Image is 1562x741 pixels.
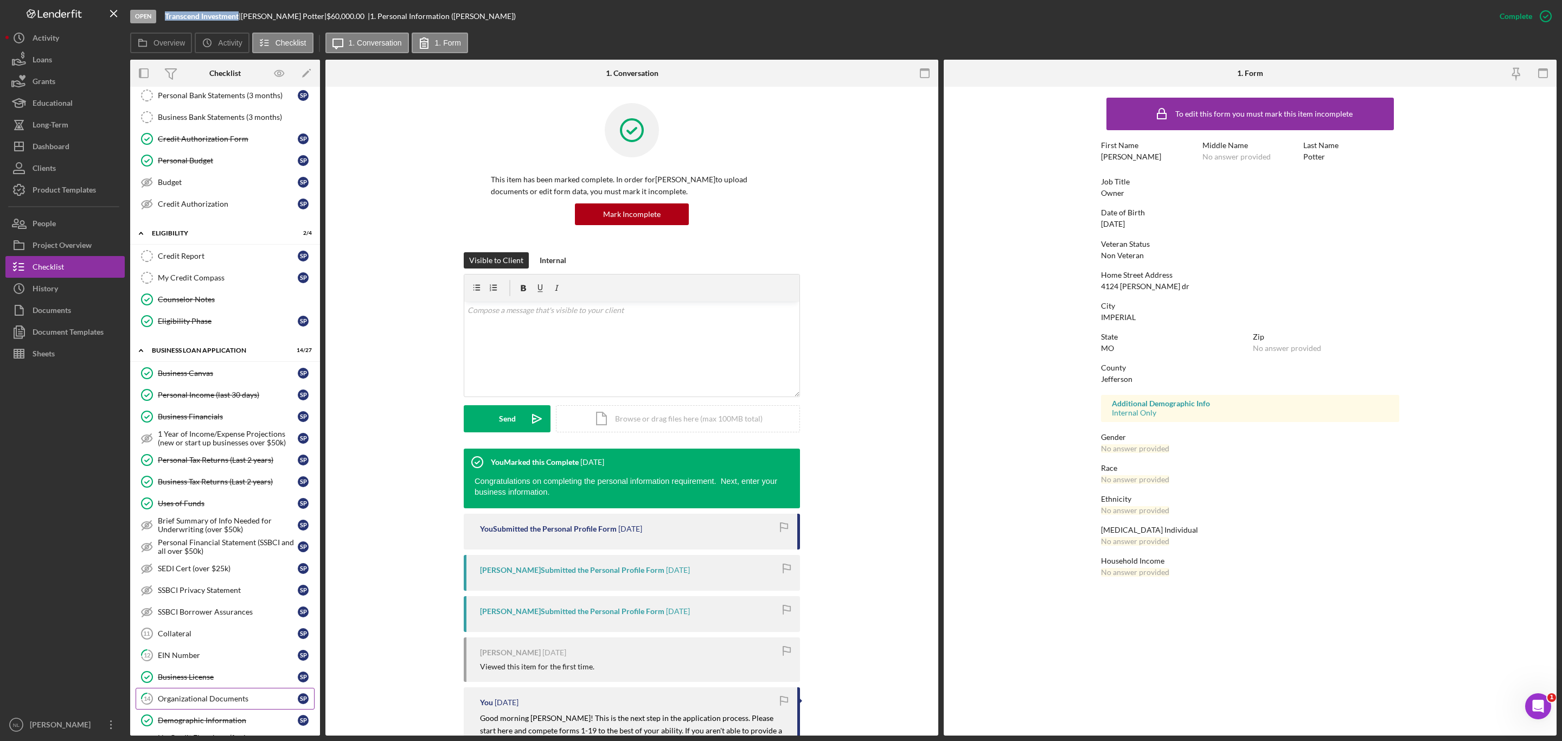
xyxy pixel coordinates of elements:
[1175,110,1353,118] div: To edit this form you must mark this item incomplete
[5,136,125,157] a: Dashboard
[5,714,125,736] button: NL[PERSON_NAME]
[298,411,309,422] div: S P
[298,585,309,596] div: S P
[534,252,572,269] button: Internal
[33,256,64,280] div: Checklist
[1101,141,1197,150] div: First Name
[158,369,298,378] div: Business Canvas
[298,693,309,704] div: S P
[1112,399,1388,408] div: Additional Demographic Info
[136,193,315,215] a: Credit AuthorizationSP
[158,252,298,260] div: Credit Report
[5,27,125,49] a: Activity
[5,299,125,321] a: Documents
[158,516,298,534] div: Brief Summary of Info Needed for Underwriting (over $50k)
[298,563,309,574] div: S P
[5,157,125,179] button: Clients
[1500,5,1532,27] div: Complete
[136,710,315,731] a: Demographic InformationSP
[298,455,309,465] div: S P
[298,133,309,144] div: S P
[33,92,73,117] div: Educational
[136,493,315,514] a: Uses of FundsSP
[1101,313,1136,322] div: IMPERIAL
[276,39,306,47] label: Checklist
[1101,240,1399,248] div: Veteran Status
[136,666,315,688] a: Business LicenseSP
[298,155,309,166] div: S P
[298,498,309,509] div: S P
[136,688,315,710] a: 14Organizational DocumentsSP
[158,135,298,143] div: Credit Authorization Form
[5,92,125,114] button: Educational
[1101,506,1169,515] div: No answer provided
[136,384,315,406] a: Personal Income (last 30 days)SP
[158,608,298,616] div: SSBCI Borrower Assurances
[540,252,566,269] div: Internal
[5,321,125,343] button: Document Templates
[158,538,298,555] div: Personal Financial Statement (SSBCI and all over $50k)
[33,157,56,182] div: Clients
[158,629,298,638] div: Collateral
[136,267,315,289] a: My Credit CompassSP
[5,234,125,256] a: Project Overview
[5,278,125,299] button: History
[495,698,518,707] time: 2025-07-16 14:59
[480,566,664,574] div: [PERSON_NAME] Submitted the Personal Profile Form
[1101,282,1189,291] div: 4124 [PERSON_NAME] dr
[1101,271,1399,279] div: Home Street Address
[1101,557,1399,565] div: Household Income
[165,11,239,21] b: Transcend Investment
[143,630,150,637] tspan: 11
[136,310,315,332] a: Eligibility PhaseSP
[480,525,617,533] div: You Submitted the Personal Profile Form
[33,27,59,52] div: Activity
[5,114,125,136] button: Long-Term
[298,650,309,661] div: S P
[136,449,315,471] a: Personal Tax Returns (Last 2 years)SP
[5,49,125,71] a: Loans
[5,71,125,92] button: Grants
[136,536,315,558] a: Personal Financial Statement (SSBCI and all over $50k)SP
[606,69,658,78] div: 1. Conversation
[575,203,689,225] button: Mark Incomplete
[475,477,777,496] span: Congratulations on completing the personal information requirement. Next, enter your business inf...
[1101,333,1247,341] div: State
[298,272,309,283] div: S P
[618,525,642,533] time: 2025-07-23 16:17
[464,252,529,269] button: Visible to Client
[158,694,298,703] div: Organizational Documents
[158,178,298,187] div: Budget
[136,85,315,106] a: Personal Bank Statements (3 months)SP
[144,695,151,702] tspan: 14
[1101,526,1399,534] div: [MEDICAL_DATA] Individual
[1101,363,1399,372] div: County
[158,430,298,447] div: 1 Year of Income/Expense Projections (new or start up businesses over $50k)
[136,471,315,493] a: Business Tax Returns (Last 2 years)SP
[1303,141,1399,150] div: Last Name
[1101,375,1132,384] div: Jefferson
[218,39,242,47] label: Activity
[298,251,309,261] div: S P
[33,299,71,324] div: Documents
[5,213,125,234] button: People
[130,33,192,53] button: Overview
[5,343,125,365] a: Sheets
[1101,444,1169,453] div: No answer provided
[298,672,309,682] div: S P
[1303,152,1325,161] div: Potter
[136,406,315,427] a: Business FinancialsSP
[1101,537,1169,546] div: No answer provided
[499,405,516,432] div: Send
[469,252,523,269] div: Visible to Client
[158,456,298,464] div: Personal Tax Returns (Last 2 years)
[1101,251,1144,260] div: Non Veteran
[195,33,249,53] button: Activity
[158,91,298,100] div: Personal Bank Statements (3 months)
[480,648,541,657] div: [PERSON_NAME]
[152,347,285,354] div: BUSINESS LOAN APPLICATION
[666,566,690,574] time: 2025-07-19 17:35
[136,514,315,536] a: Brief Summary of Info Needed for Underwriting (over $50k)SP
